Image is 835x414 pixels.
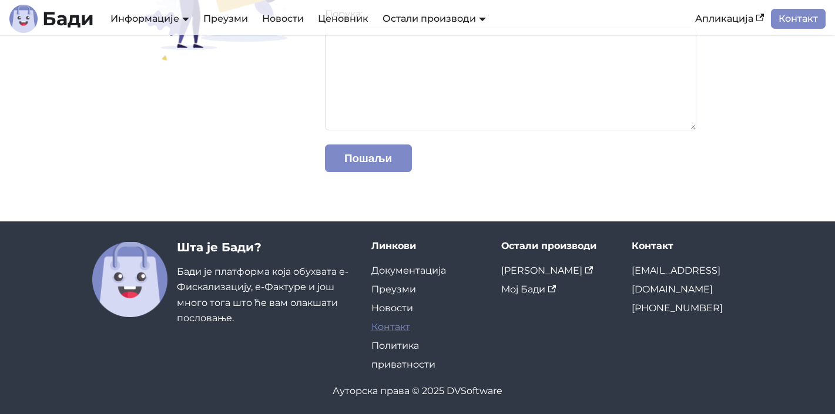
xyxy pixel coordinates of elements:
a: Контакт [371,321,410,332]
img: Лого [9,5,38,33]
a: [PHONE_NUMBER] [632,302,723,314]
div: Линкови [371,240,483,252]
a: [PERSON_NAME] [501,265,593,276]
div: Остали производи [501,240,613,252]
div: Контакт [632,240,743,252]
a: Политика приватности [371,340,435,370]
a: Новости [255,9,311,29]
a: Преузми [371,284,416,295]
a: [EMAIL_ADDRESS][DOMAIN_NAME] [632,265,720,295]
a: Апликација [688,9,771,29]
a: Информације [110,13,189,24]
a: Остали производи [383,13,486,24]
b: Бади [42,9,94,28]
div: Ауторска права © 2025 DVSoftware [92,383,743,399]
h3: Шта је Бади? [177,240,353,255]
a: ЛогоБади [9,5,94,33]
a: Ценовник [311,9,375,29]
a: Контакт [771,9,826,29]
a: Документација [371,265,446,276]
img: Бади [92,242,167,317]
button: Пошаљи [325,144,412,172]
a: Преузми [196,9,255,29]
a: Новости [371,302,413,314]
a: Мој Бади [501,284,556,295]
div: Бади је платформа која обухвата е-Фискализацију, е-Фактуре и још много тога што ће вам олакшати п... [177,240,353,327]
